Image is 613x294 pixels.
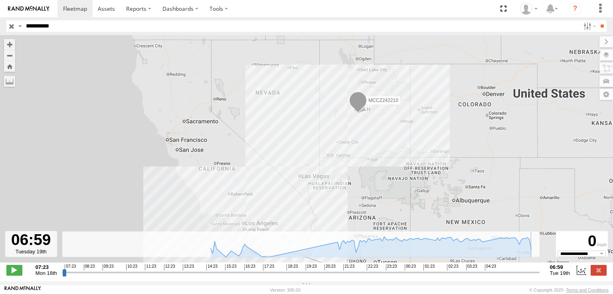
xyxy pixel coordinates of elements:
[8,6,49,12] img: rand-logo.svg
[6,265,22,275] label: Play/Stop
[164,264,175,270] span: 12:23
[263,264,274,270] span: 17:23
[557,232,607,250] div: 0
[145,264,156,270] span: 11:23
[599,89,613,100] label: Map Settings
[423,264,435,270] span: 01:23
[566,288,609,292] a: Terms and Conditions
[126,264,137,270] span: 10:23
[368,98,398,104] span: MCCZ242210
[466,264,477,270] span: 03:23
[550,270,570,276] span: Tue 19th Aug 2025
[287,264,298,270] span: 18:23
[405,264,416,270] span: 00:23
[270,288,301,292] div: Version: 305.03
[386,264,397,270] span: 23:23
[4,76,15,87] label: Measure
[580,20,597,32] label: Search Filter Options
[485,264,496,270] span: 04:23
[183,264,194,270] span: 13:23
[4,50,15,61] button: Zoom out
[4,39,15,50] button: Zoom in
[367,264,378,270] span: 22:23
[84,264,95,270] span: 08:23
[324,264,336,270] span: 20:23
[591,265,607,275] label: Close
[65,264,76,270] span: 07:23
[529,288,609,292] div: © Copyright 2025 -
[36,270,57,276] span: Mon 18th Aug 2025
[206,264,218,270] span: 14:23
[550,264,570,270] strong: 06:59
[306,264,317,270] span: 19:23
[4,286,41,294] a: Visit our Website
[569,2,581,15] i: ?
[517,3,540,15] div: Zulema McIntosch
[225,264,236,270] span: 15:23
[4,61,15,72] button: Zoom Home
[447,264,458,270] span: 02:23
[17,20,23,32] label: Search Query
[343,264,354,270] span: 21:23
[103,264,114,270] span: 09:23
[244,264,255,270] span: 16:23
[36,264,57,270] strong: 07:23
